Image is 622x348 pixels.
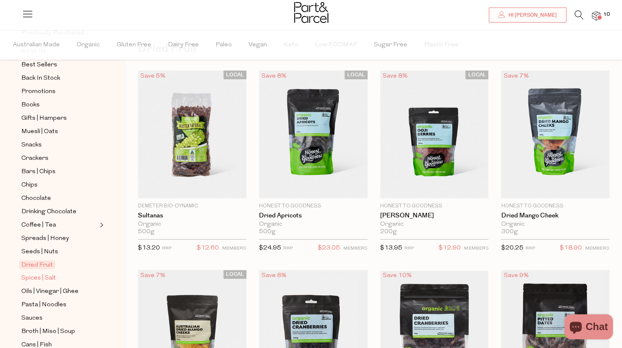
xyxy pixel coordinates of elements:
a: Gifts | Hampers [21,113,97,124]
span: LOCAL [465,71,488,79]
a: Dried Fruit [21,260,97,270]
span: Hi [PERSON_NAME] [506,12,557,19]
small: RRP [162,246,172,251]
img: Part&Parcel [294,2,328,23]
span: Australian Made [13,30,60,60]
inbox-online-store-chat: Shopify online store chat [562,314,615,341]
span: Muesli | Oats [21,127,58,137]
a: Crackers [21,153,97,164]
p: Honest to Goodness [259,202,368,210]
span: Organic [76,30,100,60]
span: Seeds | Nuts [21,247,58,257]
small: RRP [404,246,414,251]
img: Dried Mango Cheek [501,71,609,199]
a: Dried Mango Cheek [501,212,609,219]
div: Save 7% [138,270,168,281]
div: Save 8% [259,71,289,82]
a: Back In Stock [21,73,97,83]
span: 500g [138,228,155,236]
div: Save 10% [380,270,414,281]
a: 10 [592,11,600,20]
div: Save 8% [380,71,410,82]
span: Books [21,100,40,110]
span: Promotions [21,87,56,97]
span: Pasta | Noodles [21,300,66,310]
div: Organic [259,221,368,228]
span: Back In Stock [21,73,60,83]
a: Oils | Vinegar | Ghee [21,286,97,297]
span: LOCAL [345,71,368,79]
span: Vegan [249,30,267,60]
span: $13.20 [138,245,160,251]
span: Snacks [21,140,42,150]
small: RRP [283,246,293,251]
a: Coffee | Tea [21,220,97,230]
span: Drinking Chocolate [21,207,76,217]
span: Sauces [21,313,43,323]
img: Goji Berries [380,71,489,199]
span: Dairy Free [168,30,199,60]
span: Bars | Chips [21,167,56,177]
span: 500g [259,228,276,236]
div: Save 5% [138,71,168,82]
p: Honest to Goodness [501,202,609,210]
span: $24.95 [259,245,281,251]
div: Save 7% [501,71,531,82]
a: Dried Apricots [259,212,368,219]
a: Chips [21,180,97,190]
a: Seeds | Nuts [21,247,97,257]
small: MEMBERS [464,246,488,251]
img: Sultanas [138,71,246,199]
button: Expand/Collapse Coffee | Tea [98,220,104,230]
span: Coffee | Tea [21,220,56,230]
a: Muesli | Oats [21,126,97,137]
span: Chips [21,180,38,190]
span: 200g [380,228,397,236]
a: Chocolate [21,193,97,204]
div: Save 8% [259,270,289,281]
span: $18.90 [560,243,582,254]
a: Spreads | Honey [21,233,97,244]
a: Spices | Salt [21,273,97,283]
span: LOCAL [223,71,246,79]
a: Books [21,100,97,110]
span: Gifts | Hampers [21,113,67,124]
span: $12.60 [197,243,219,254]
div: Organic [501,221,609,228]
span: Crackers [21,154,48,164]
a: [PERSON_NAME] [380,212,489,219]
span: $12.90 [439,243,461,254]
div: Organic [138,221,246,228]
span: 10 [601,11,612,18]
span: Paleo [216,30,232,60]
a: Best Sellers [21,60,97,70]
a: Sauces [21,313,97,323]
span: $20.25 [501,245,523,251]
img: Dried Apricots [259,71,368,199]
a: Snacks [21,140,97,150]
span: Spreads | Honey [21,234,69,244]
p: Honest to Goodness [380,202,489,210]
span: Spices | Salt [21,273,56,283]
p: Demeter Bio-Dynamic [138,202,246,210]
span: Low FODMAP [315,30,357,60]
small: RRP [525,246,535,251]
span: Sugar Free [374,30,407,60]
span: Oils | Vinegar | Ghee [21,287,79,297]
a: Broth | Miso | Soup [21,326,97,337]
a: Drinking Chocolate [21,207,97,217]
span: Keto [284,30,298,60]
a: Sultanas [138,212,246,219]
small: MEMBERS [343,246,368,251]
a: Promotions [21,86,97,97]
span: 300g [501,228,518,236]
span: Broth | Miso | Soup [21,327,75,337]
span: Dried Fruit [19,260,55,269]
a: Hi [PERSON_NAME] [489,8,566,23]
a: Pasta | Noodles [21,300,97,310]
span: LOCAL [223,270,246,279]
small: MEMBERS [222,246,246,251]
small: MEMBERS [585,246,609,251]
span: $23.05 [318,243,340,254]
a: Bars | Chips [21,166,97,177]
